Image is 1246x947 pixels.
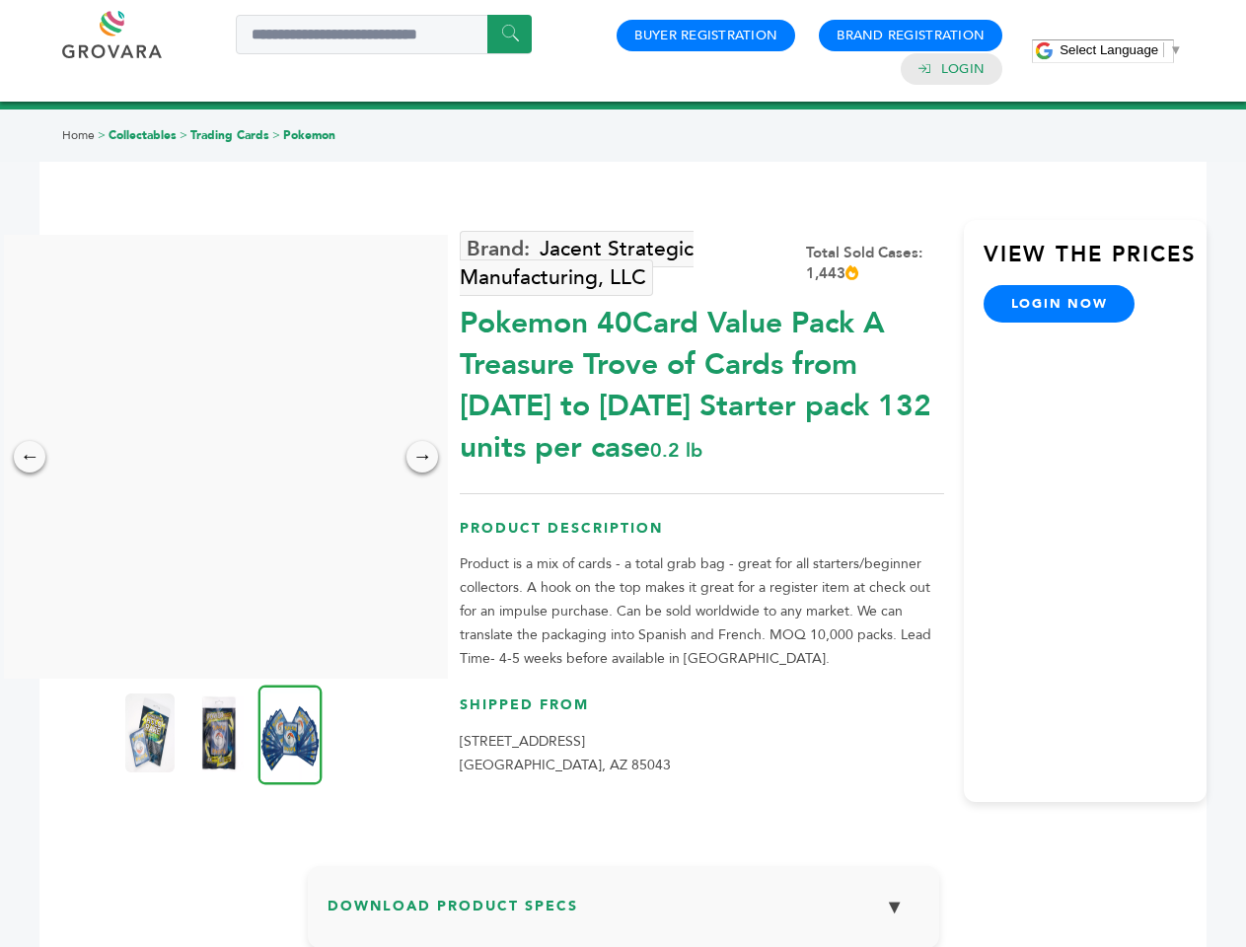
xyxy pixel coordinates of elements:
[1060,42,1182,57] a: Select Language​
[650,437,702,464] span: 0.2 lb
[460,552,944,671] p: Product is a mix of cards - a total grab bag - great for all starters/beginner collectors. A hook...
[236,15,532,54] input: Search a product or brand...
[460,231,694,296] a: Jacent Strategic Manufacturing, LLC
[984,240,1207,285] h3: View the Prices
[14,441,45,473] div: ←
[328,886,919,943] h3: Download Product Specs
[190,127,269,143] a: Trading Cards
[272,127,280,143] span: >
[1163,42,1164,57] span: ​
[984,285,1136,323] a: login now
[194,693,244,772] img: Pokemon 40-Card Value Pack – A Treasure Trove of Cards from 1996 to 2024 - Starter pack! 132 unit...
[460,730,944,777] p: [STREET_ADDRESS] [GEOGRAPHIC_DATA], AZ 85043
[180,127,187,143] span: >
[258,685,323,784] img: Pokemon 40-Card Value Pack – A Treasure Trove of Cards from 1996 to 2024 - Starter pack! 132 unit...
[634,27,777,44] a: Buyer Registration
[460,695,944,730] h3: Shipped From
[1169,42,1182,57] span: ▼
[941,60,985,78] a: Login
[870,886,919,928] button: ▼
[406,441,438,473] div: →
[62,127,95,143] a: Home
[460,293,944,469] div: Pokemon 40Card Value Pack A Treasure Trove of Cards from [DATE] to [DATE] Starter pack 132 units ...
[460,519,944,553] h3: Product Description
[98,127,106,143] span: >
[283,127,335,143] a: Pokemon
[125,693,175,772] img: Pokemon 40-Card Value Pack – A Treasure Trove of Cards from 1996 to 2024 - Starter pack! 132 unit...
[806,243,944,284] div: Total Sold Cases: 1,443
[109,127,177,143] a: Collectables
[1060,42,1158,57] span: Select Language
[837,27,985,44] a: Brand Registration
